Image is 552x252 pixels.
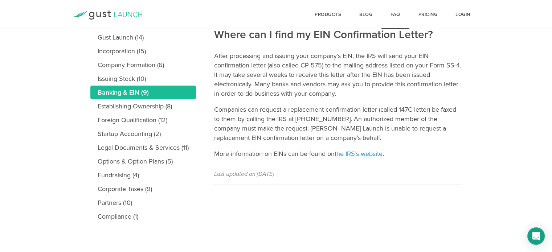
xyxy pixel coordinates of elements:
a: Establishing Ownership (8) [90,99,196,113]
a: Foreign Qualification (12) [90,113,196,127]
a: the IRS’s website [335,150,383,158]
a: Fundraising (4) [90,168,196,182]
p: Last updated on [DATE] [214,169,462,179]
p: Companies can request a replacement confirmation letter (called 147C letter) be faxed to them by ... [214,105,462,142]
p: More information on EINs can be found on . [214,149,462,158]
a: Gust Launch (14) [90,30,196,44]
div: Open Intercom Messenger [527,227,545,245]
a: Issuing Stock (10) [90,72,196,86]
a: Startup Accounting (2) [90,127,196,141]
a: Partners (10) [90,196,196,210]
a: Legal Documents & Services (11) [90,141,196,154]
a: Company Formation (6) [90,58,196,72]
a: Corporate Taxes (9) [90,182,196,196]
a: Compliance (1) [90,210,196,223]
p: After processing and issuing your company’s EIN, the IRS will send your EIN confirmation letter (... [214,51,462,98]
a: Options & Option Plans (5) [90,154,196,168]
a: Banking & EIN (9) [90,86,196,99]
a: Incorporation (15) [90,44,196,58]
